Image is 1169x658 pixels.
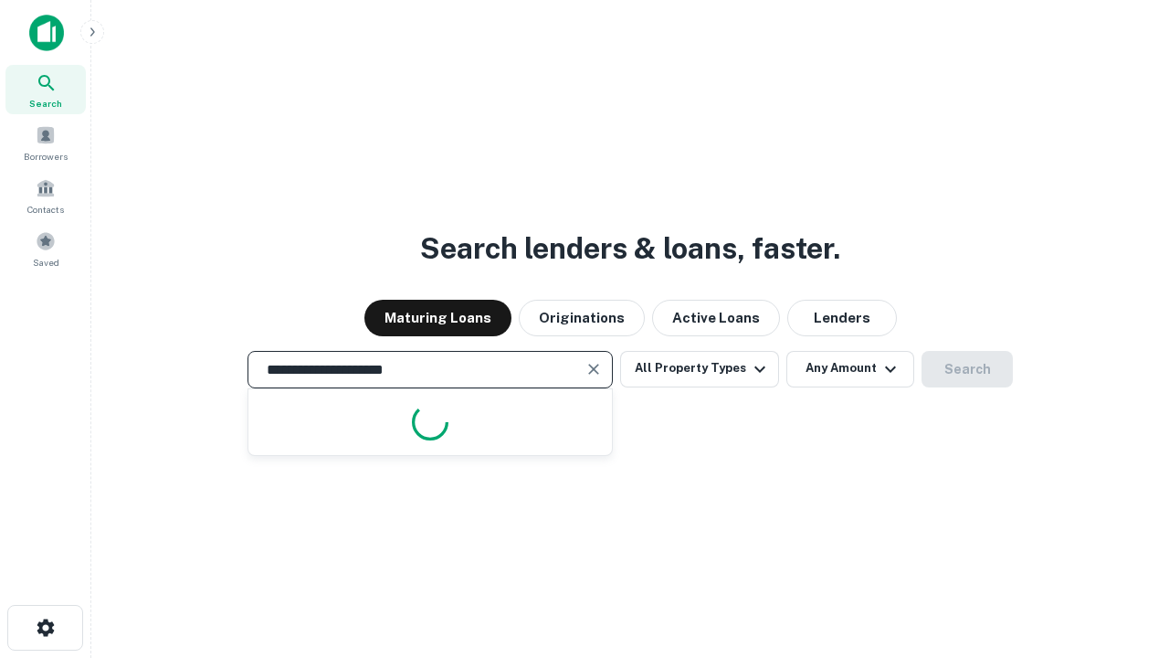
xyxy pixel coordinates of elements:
[620,351,779,387] button: All Property Types
[5,224,86,273] a: Saved
[24,149,68,164] span: Borrowers
[33,255,59,270] span: Saved
[27,202,64,217] span: Contacts
[5,171,86,220] a: Contacts
[786,351,914,387] button: Any Amount
[787,300,897,336] button: Lenders
[29,96,62,111] span: Search
[652,300,780,336] button: Active Loans
[420,227,840,271] h3: Search lenders & loans, faster.
[519,300,645,336] button: Originations
[581,356,606,382] button: Clear
[29,15,64,51] img: capitalize-icon.png
[5,65,86,114] a: Search
[5,118,86,167] a: Borrowers
[1078,512,1169,600] iframe: Chat Widget
[364,300,511,336] button: Maturing Loans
